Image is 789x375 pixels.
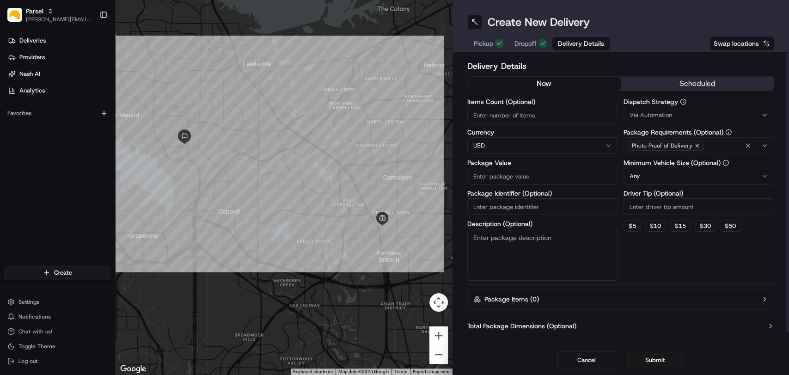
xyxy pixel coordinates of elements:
span: Photo Proof of Delivery [632,142,692,149]
button: ParselParsel[PERSON_NAME][EMAIL_ADDRESS][PERSON_NAME][DOMAIN_NAME] [4,4,96,26]
span: Chat with us! [18,328,52,335]
button: Photo Proof of Delivery [624,137,774,154]
label: Package Items ( 0 ) [484,295,539,304]
a: Providers [4,50,115,65]
input: Enter package value [467,168,618,184]
span: Create [54,269,72,277]
label: Package Requirements (Optional) [624,129,774,135]
button: $15 [670,221,691,232]
button: Package Requirements (Optional) [725,129,732,135]
input: Enter number of items [467,107,618,123]
div: Favorites [4,106,111,121]
label: Description (Optional) [467,221,618,227]
button: Cancel [557,351,616,369]
button: now [468,77,621,91]
label: Package Identifier (Optional) [467,190,618,197]
label: Package Value [467,160,618,166]
button: Create [4,265,111,280]
a: Deliveries [4,33,115,48]
button: Swap locations [709,36,774,51]
a: Powered byPylon [65,156,112,164]
span: Deliveries [19,37,46,45]
button: $5 [624,221,641,232]
button: [PERSON_NAME][EMAIL_ADDRESS][PERSON_NAME][DOMAIN_NAME] [26,16,92,23]
a: 💻API Documentation [74,130,152,147]
button: Zoom in [429,326,448,345]
img: Google [118,363,148,375]
button: Dispatch Strategy [680,98,686,105]
button: Start new chat [157,91,168,102]
button: Chat with us! [4,325,111,338]
button: Zoom out [429,345,448,364]
button: Minimum Vehicle Size (Optional) [722,160,729,166]
a: Open this area in Google Maps (opens a new window) [118,363,148,375]
img: Nash [9,9,28,28]
button: $50 [720,221,741,232]
span: Toggle Theme [18,343,55,350]
span: Analytics [19,86,45,95]
span: Nash AI [19,70,40,78]
input: Enter driver tip amount [624,198,774,215]
span: Swap locations [714,39,759,48]
span: Map data ©2025 Google [338,369,389,374]
img: 1736555255976-a54dd68f-1ca7-489b-9aae-adbdc363a1c4 [9,88,26,105]
button: Package Items (0) [467,289,775,310]
input: Clear [24,60,153,69]
span: Pickup [474,39,493,48]
a: Analytics [4,83,115,98]
button: scheduled [621,77,774,91]
label: Currency [467,129,618,135]
button: Via Automation [624,107,774,123]
p: Welcome 👋 [9,37,168,52]
button: Map camera controls [429,293,448,312]
a: 📗Knowledge Base [6,130,74,147]
a: Report a map error [413,369,450,374]
button: Settings [4,295,111,308]
input: Enter package identifier [467,198,618,215]
span: Log out [18,357,37,365]
div: Start new chat [31,88,152,98]
span: Pylon [92,157,112,164]
button: Toggle Theme [4,340,111,353]
label: Driver Tip (Optional) [624,190,774,197]
button: $10 [645,221,666,232]
span: Via Automation [630,111,672,119]
button: Notifications [4,310,111,323]
button: Submit [625,351,685,369]
button: Keyboard shortcuts [293,369,333,375]
a: Terms (opens in new tab) [394,369,407,374]
span: Dropoff [514,39,537,48]
span: Delivery Details [558,39,604,48]
button: Total Package Dimensions (Optional) [467,321,775,331]
label: Total Package Dimensions (Optional) [467,321,576,331]
div: We're available if you need us! [31,98,117,105]
label: Dispatch Strategy [624,98,774,105]
h1: Create New Delivery [488,15,590,30]
span: Settings [18,298,39,306]
span: API Documentation [87,134,148,143]
span: Notifications [18,313,51,320]
label: Items Count (Optional) [467,98,618,105]
div: 📗 [9,135,17,142]
label: Minimum Vehicle Size (Optional) [624,160,774,166]
div: 💻 [78,135,86,142]
button: Log out [4,355,111,368]
img: Parsel [7,8,22,22]
a: Nash AI [4,67,115,81]
span: Knowledge Base [18,134,71,143]
span: Providers [19,53,45,61]
button: $30 [695,221,716,232]
h2: Delivery Details [467,60,775,73]
button: Parsel [26,6,43,16]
